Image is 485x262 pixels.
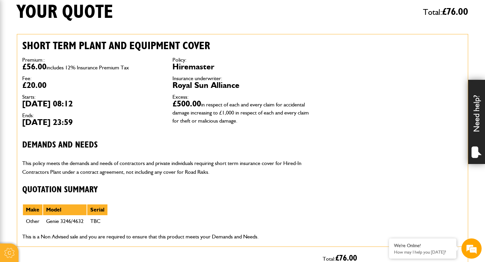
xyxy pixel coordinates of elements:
[23,216,43,227] td: Other
[17,1,113,24] h1: Your quote
[9,82,123,97] input: Enter your email address
[423,4,468,20] span: Total:
[22,81,162,89] dd: £20.00
[22,63,162,71] dd: £56.00
[394,243,451,249] div: We're Online!
[22,118,162,126] dd: [DATE] 23:59
[442,7,468,17] span: £
[9,122,123,202] textarea: Type your message and hit 'Enter'
[22,39,313,52] h2: Short term plant and equipment cover
[9,62,123,77] input: Enter your last name
[394,250,451,255] p: How may I help you today?
[11,37,28,47] img: d_20077148190_company_1631870298795_20077148190
[22,57,162,63] dt: Premium::
[447,7,468,17] span: 76.00
[22,100,162,108] dd: [DATE] 08:12
[172,81,313,89] dd: Royal Sun Alliance
[22,94,162,100] dt: Starts:
[23,204,43,216] th: Make
[46,64,129,71] span: includes 12% Insurance Premium Tax
[22,232,313,241] p: This is a Non Advised sale and you are required to ensure that this product meets your Demands an...
[22,140,313,151] h3: Demands and needs
[22,185,313,195] h3: Quotation Summary
[43,216,87,227] td: Genie 3246/4632
[172,76,313,81] dt: Insurance underwriter:
[172,100,313,124] dd: £500.00
[22,76,162,81] dt: Fee:
[172,94,313,100] dt: Excess:
[87,204,108,216] th: Serial
[172,57,313,63] dt: Policy:
[468,80,485,164] div: Need help?
[92,207,122,217] em: Start Chat
[22,113,162,118] dt: Ends:
[172,63,313,71] dd: Hiremaster
[43,204,87,216] th: Model
[172,101,309,124] span: in respect of each and every claim for accidental damage increasing to £1,000 in respect of each ...
[87,216,108,227] td: TBC
[35,38,113,46] div: Chat with us now
[9,102,123,117] input: Enter your phone number
[110,3,127,20] div: Minimize live chat window
[22,159,313,176] p: This policy meets the demands and needs of contractors and private individuals requiring short te...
